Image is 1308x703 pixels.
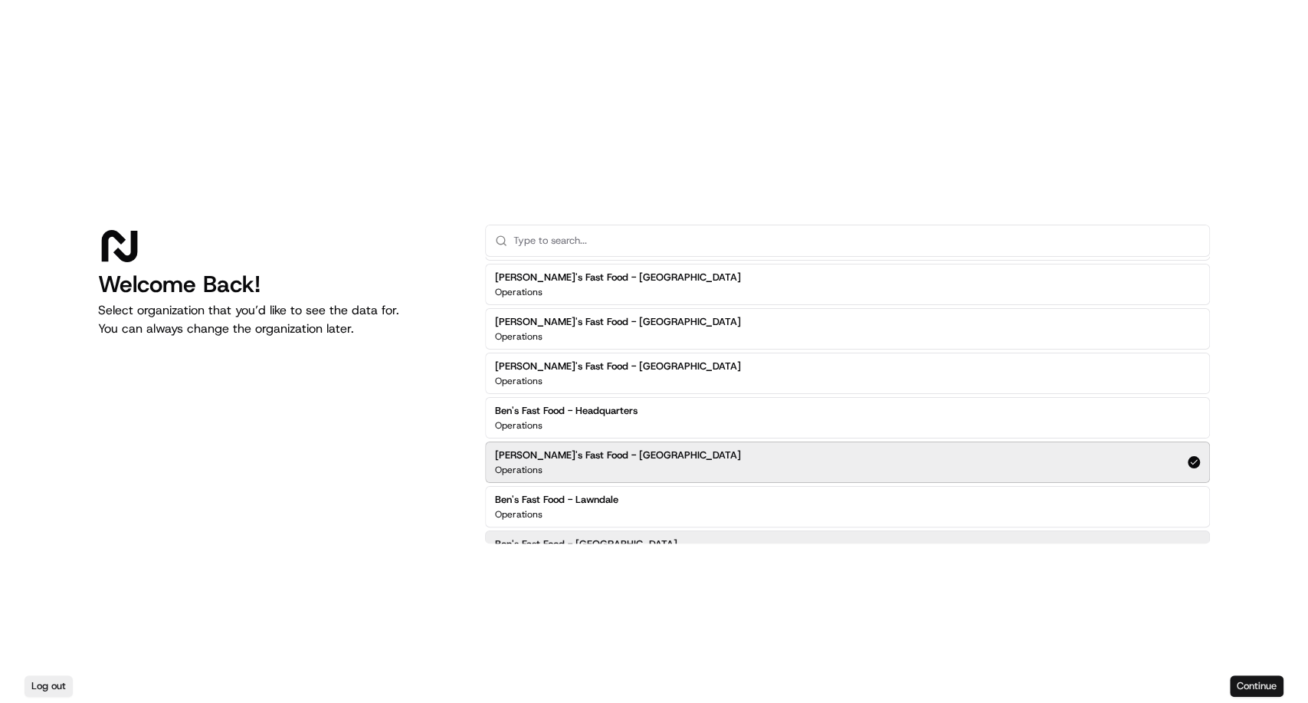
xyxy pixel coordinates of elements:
h2: [PERSON_NAME]'s Fast Food - [GEOGRAPHIC_DATA] [495,360,741,373]
p: Select organization that you’d like to see the data for. You can always change the organization l... [98,301,461,338]
h2: [PERSON_NAME]'s Fast Food - [GEOGRAPHIC_DATA] [495,271,741,284]
p: Operations [495,286,543,298]
p: Operations [495,375,543,387]
button: Continue [1230,675,1283,697]
h2: Ben's Fast Food - Lawndale [495,493,618,507]
h2: Ben's Fast Food - Headquarters [495,404,638,418]
h1: Welcome Back! [98,271,461,298]
p: Operations [495,464,543,476]
button: Log out [25,675,73,697]
p: Operations [495,419,543,432]
p: Operations [495,508,543,521]
p: Operations [495,330,543,343]
h2: Ben's Fast Food - [GEOGRAPHIC_DATA] [495,537,677,551]
input: Type to search... [513,225,1200,256]
h2: [PERSON_NAME]'s Fast Food - [GEOGRAPHIC_DATA] [495,315,741,329]
h2: [PERSON_NAME]'s Fast Food - [GEOGRAPHIC_DATA] [495,448,741,462]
